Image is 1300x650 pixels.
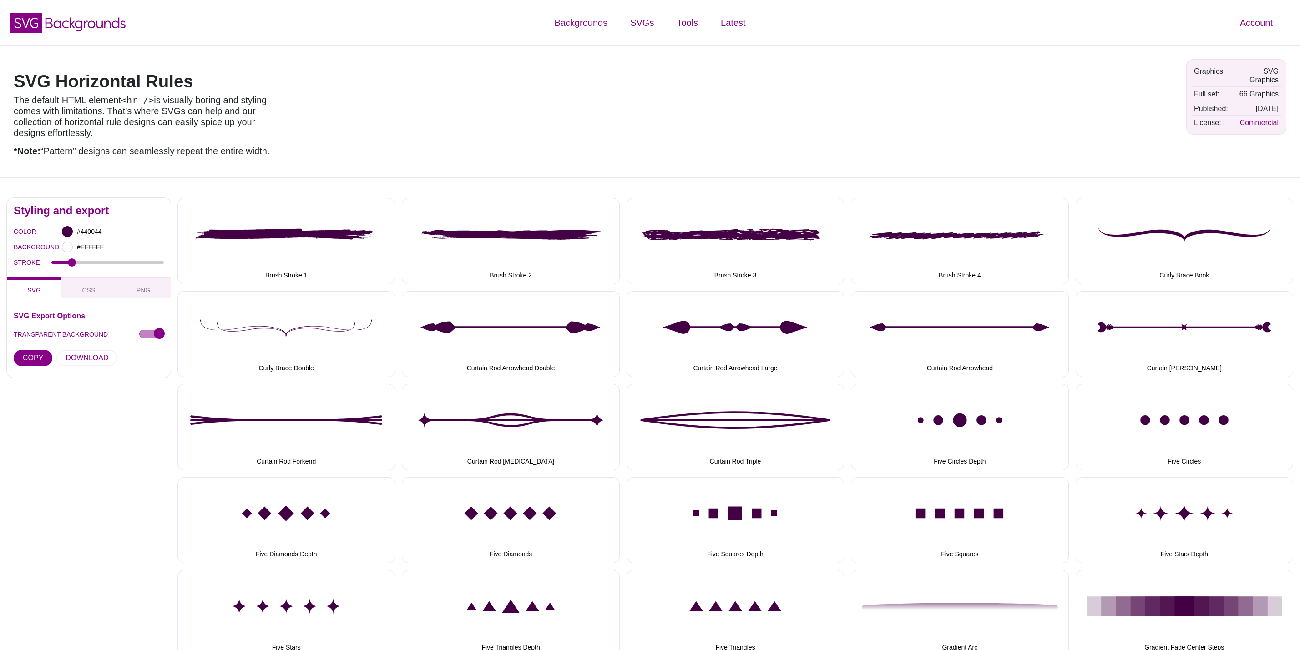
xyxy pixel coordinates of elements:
button: Five Squares [851,477,1068,563]
td: [DATE] [1231,102,1281,115]
button: Five Stars Depth [1076,477,1293,563]
h1: SVG Horizontal Rules [14,73,273,90]
a: Latest [709,9,757,36]
span: CSS [82,287,96,294]
button: Five Circles [1076,384,1293,470]
button: Curly Brace Double [177,291,395,377]
button: DOWNLOAD [56,350,117,366]
td: License: [1192,116,1230,129]
button: Five Circles Depth [851,384,1068,470]
label: TRANSPARENT BACKGROUND [14,328,108,340]
label: COLOR [14,226,25,237]
button: Brush Stroke 2 [402,198,619,284]
a: Backgrounds [543,9,619,36]
label: BACKGROUND [14,241,25,253]
button: Curtain [PERSON_NAME] [1076,291,1293,377]
button: Five Diamonds Depth [177,477,395,563]
button: Curtain Rod Triple [627,384,844,470]
a: Tools [665,9,709,36]
button: COPY [14,350,52,366]
td: SVG Graphics [1231,65,1281,86]
td: Published: [1192,102,1230,115]
button: Curly Brace Book [1076,198,1293,284]
p: “Pattern” designs can seamlessly repeat the entire width. [14,146,273,156]
strong: *Note: [14,146,40,156]
p: The default HTML element is visually boring and styling comes with limitations. That’s where SVGs... [14,95,273,138]
button: Brush Stroke 3 [627,198,844,284]
button: Curtain Rod [MEDICAL_DATA] [402,384,619,470]
button: Curtain Rod Arrowhead Double [402,291,619,377]
span: PNG [137,287,150,294]
code: <hr /> [121,95,154,106]
button: Curtain Rod Forkend [177,384,395,470]
button: Curtain Rod Arrowhead Large [627,291,844,377]
button: Five Squares Depth [627,477,844,563]
h2: Styling and export [14,207,164,214]
td: Full set: [1192,87,1230,101]
a: SVGs [619,9,665,36]
button: Five Diamonds [402,477,619,563]
button: Curtain Rod Arrowhead [851,291,1068,377]
a: Account [1229,9,1284,36]
button: PNG [116,277,171,298]
button: Brush Stroke 1 [177,198,395,284]
a: Commercial [1240,119,1279,126]
button: CSS [61,277,116,298]
td: Graphics: [1192,65,1230,86]
h3: SVG Export Options [14,312,164,319]
td: 66 Graphics [1231,87,1281,101]
label: STROKE [14,257,51,268]
button: Brush Stroke 4 [851,198,1068,284]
